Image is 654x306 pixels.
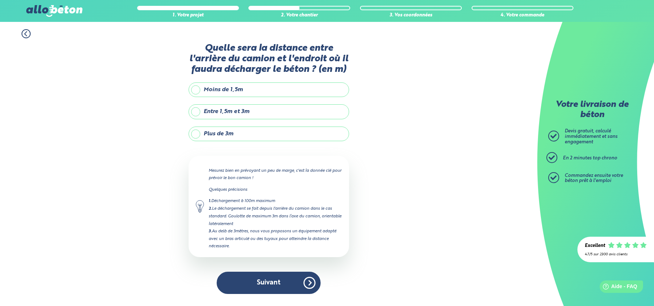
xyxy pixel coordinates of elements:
div: 4.7/5 sur 2300 avis clients [585,252,647,256]
span: Devis gratuit, calculé immédiatement et sans engagement [565,129,618,144]
div: 4. Votre commande [472,13,573,18]
span: En 2 minutes top chrono [563,156,617,160]
p: Mesurez bien en prévoyant un peu de marge, c'est la donnée clé pour prévoir le bon camion ! [209,167,342,182]
div: 1. Votre projet [137,13,239,18]
label: Quelle sera la distance entre l'arrière du camion et l'endroit où il faudra décharger le béton ? ... [189,43,349,75]
p: Votre livraison de béton [550,100,634,120]
span: Commandez ensuite votre béton prêt à l'emploi [565,173,623,183]
div: Le déchargement se fait depuis l'arrière du camion dans le cas standard. Goulotte de maximum 3m d... [209,205,342,227]
div: Excellent [585,243,605,249]
p: Quelques précisions [209,186,342,193]
strong: 2. [209,207,212,211]
iframe: Help widget launcher [589,278,646,298]
strong: 3. [209,229,212,233]
label: Moins de 1,5m [189,82,349,97]
label: Plus de 3m [189,127,349,141]
button: Suivant [217,272,321,294]
div: Déchargement à 100m maximum [209,197,342,205]
div: Au delà de 3mètres, nous vous proposons un équipement adapté avec un bras articulé ou des tuyaux ... [209,228,342,250]
img: allobéton [26,5,82,17]
label: Entre 1,5m et 3m [189,104,349,119]
strong: 1. [209,199,211,203]
div: 3. Vos coordonnées [360,13,462,18]
div: 2. Votre chantier [248,13,350,18]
